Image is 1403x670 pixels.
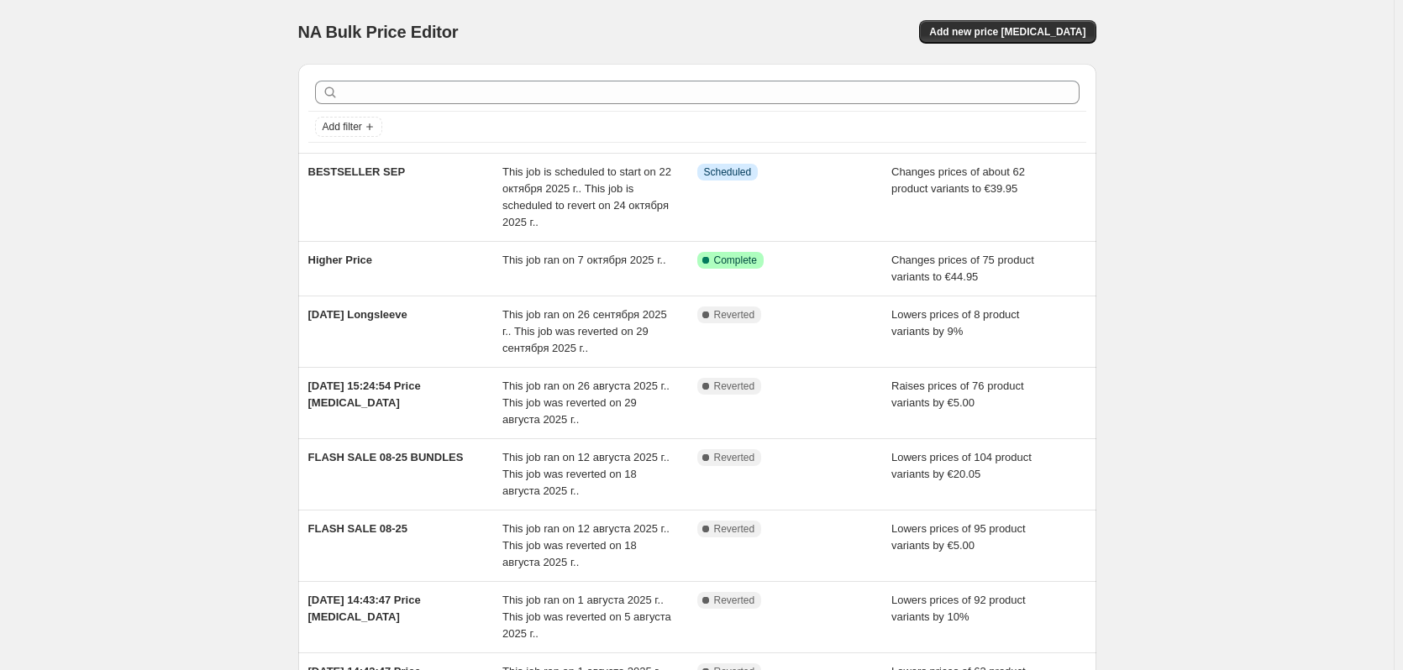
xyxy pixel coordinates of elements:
[308,379,421,409] span: [DATE] 15:24:54 Price [MEDICAL_DATA]
[298,23,459,41] span: NA Bulk Price Editor
[502,522,670,568] span: This job ran on 12 августа 2025 г.. This job was reverted on 18 августа 2025 г..
[891,308,1019,338] span: Lowers prices of 8 product variants by 9%
[919,20,1096,44] button: Add new price [MEDICAL_DATA]
[502,379,670,426] span: This job ran on 26 августа 2025 г.. This job was reverted on 29 августа 2025 г..
[315,117,382,137] button: Add filter
[891,522,1026,552] span: Lowers prices of 95 product variants by €5.00
[502,308,667,354] span: This job ran on 26 сентября 2025 г.. This job was reverted on 29 сентября 2025 г..
[308,594,421,623] span: [DATE] 14:43:47 Price [MEDICAL_DATA]
[891,379,1024,409] span: Raises prices of 76 product variants by €5.00
[308,254,373,266] span: Higher Price
[929,25,1085,39] span: Add new price [MEDICAL_DATA]
[704,165,752,179] span: Scheduled
[891,451,1032,480] span: Lowers prices of 104 product variants by €20.05
[308,308,407,321] span: [DATE] Longsleeve
[714,308,755,322] span: Reverted
[714,451,755,464] span: Reverted
[714,254,757,267] span: Complete
[502,594,671,640] span: This job ran on 1 августа 2025 г.. This job was reverted on 5 августа 2025 г..
[502,254,666,266] span: This job ran on 7 октября 2025 г..
[308,165,406,178] span: BESTSELLER SEP
[308,451,464,463] span: FLASH SALE 08-25 BUNDLES
[891,254,1034,283] span: Changes prices of 75 product variants to €44.95
[891,594,1026,623] span: Lowers prices of 92 product variants by 10%
[502,451,670,497] span: This job ran on 12 августа 2025 г.. This job was reverted on 18 августа 2025 г..
[714,379,755,393] span: Reverted
[714,522,755,536] span: Reverted
[323,120,362,133] span: Add filter
[891,165,1025,195] span: Changes prices of about 62 product variants to €39.95
[502,165,671,228] span: This job is scheduled to start on 22 октября 2025 г.. This job is scheduled to revert on 24 октяб...
[308,522,407,535] span: FLASH SALE 08-25
[714,594,755,607] span: Reverted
